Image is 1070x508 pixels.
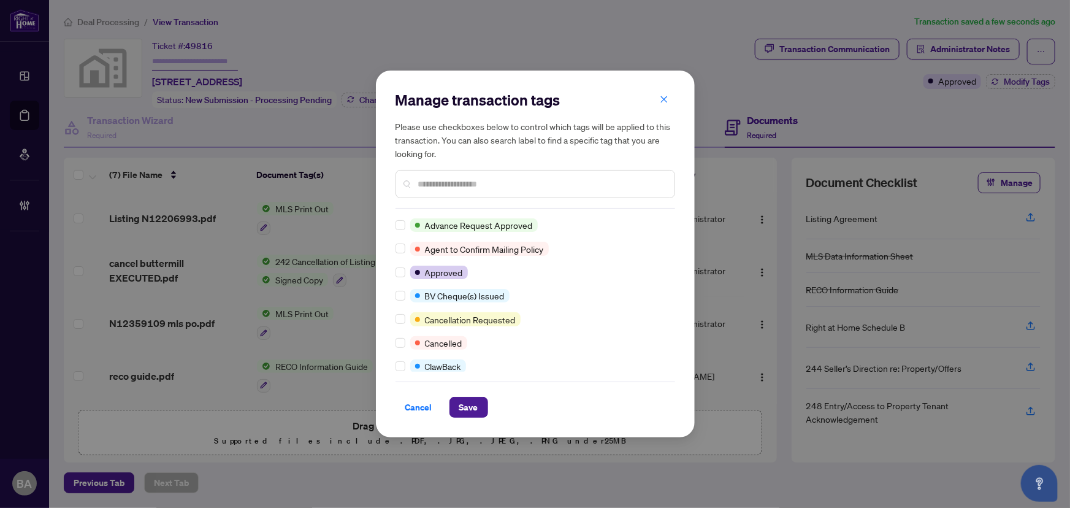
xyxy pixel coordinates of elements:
button: Save [449,397,488,418]
span: Agent to Confirm Mailing Policy [425,242,544,256]
span: BV Cheque(s) Issued [425,289,505,302]
h2: Manage transaction tags [396,90,675,110]
span: Cancellation Requested [425,313,516,326]
span: Save [459,398,478,417]
span: Cancelled [425,336,462,350]
span: Approved [425,266,463,279]
button: Cancel [396,397,442,418]
span: Advance Request Approved [425,218,533,232]
h5: Please use checkboxes below to control which tags will be applied to this transaction. You can al... [396,120,675,160]
span: ClawBack [425,360,461,373]
button: Open asap [1021,465,1058,502]
span: close [660,95,668,104]
span: Cancel [405,398,432,417]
